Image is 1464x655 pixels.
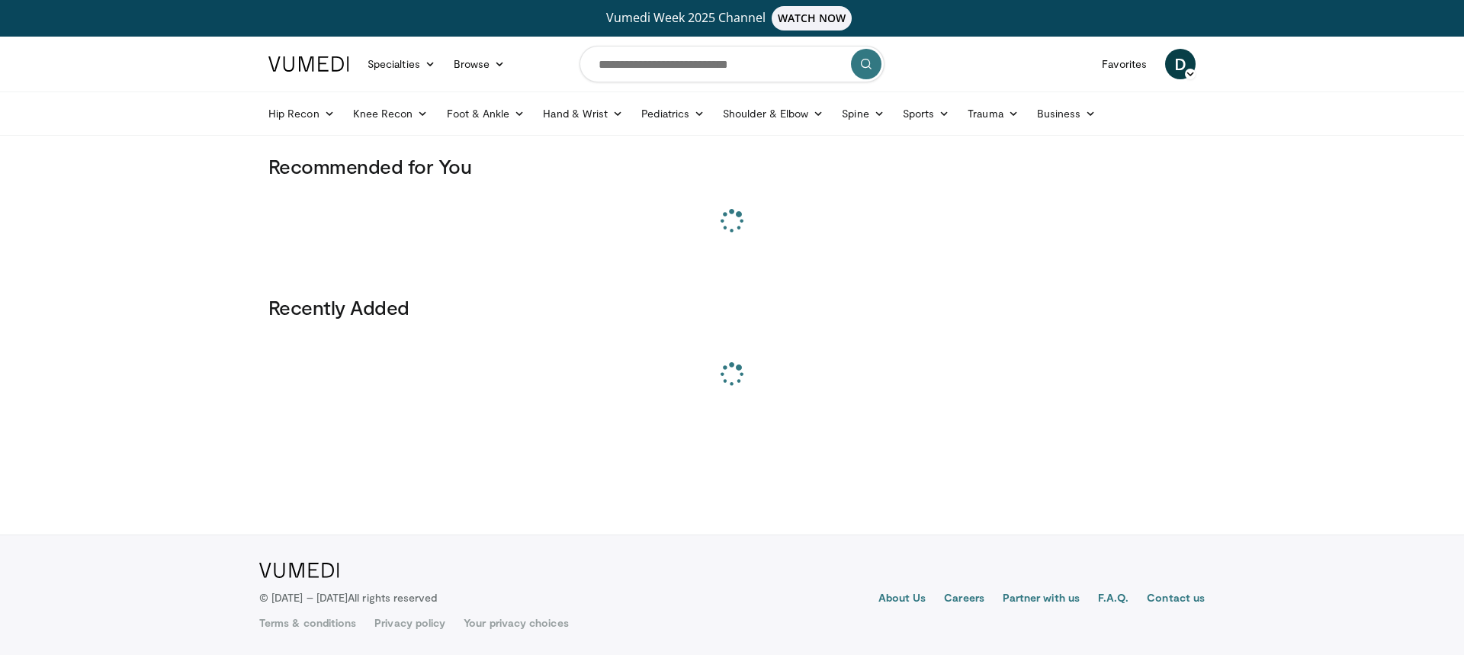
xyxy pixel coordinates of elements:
a: Knee Recon [344,98,438,129]
a: Careers [944,590,984,608]
a: D [1165,49,1196,79]
a: Hip Recon [259,98,344,129]
input: Search topics, interventions [579,46,884,82]
a: Privacy policy [374,615,445,631]
a: Vumedi Week 2025 ChannelWATCH NOW [271,6,1193,31]
span: All rights reserved [348,591,437,604]
a: Contact us [1147,590,1205,608]
h3: Recently Added [268,295,1196,319]
a: Hand & Wrist [534,98,632,129]
a: Spine [833,98,893,129]
a: Sports [894,98,959,129]
img: VuMedi Logo [268,56,349,72]
img: VuMedi Logo [259,563,339,578]
a: About Us [878,590,926,608]
span: WATCH NOW [772,6,852,31]
a: Terms & conditions [259,615,356,631]
a: Foot & Ankle [438,98,535,129]
a: Partner with us [1003,590,1080,608]
a: Browse [445,49,515,79]
a: Favorites [1093,49,1156,79]
a: Shoulder & Elbow [714,98,833,129]
a: Business [1028,98,1106,129]
a: Pediatrics [632,98,714,129]
h3: Recommended for You [268,154,1196,178]
a: Specialties [358,49,445,79]
a: F.A.Q. [1098,590,1128,608]
p: © [DATE] – [DATE] [259,590,438,605]
a: Your privacy choices [464,615,568,631]
a: Trauma [958,98,1028,129]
